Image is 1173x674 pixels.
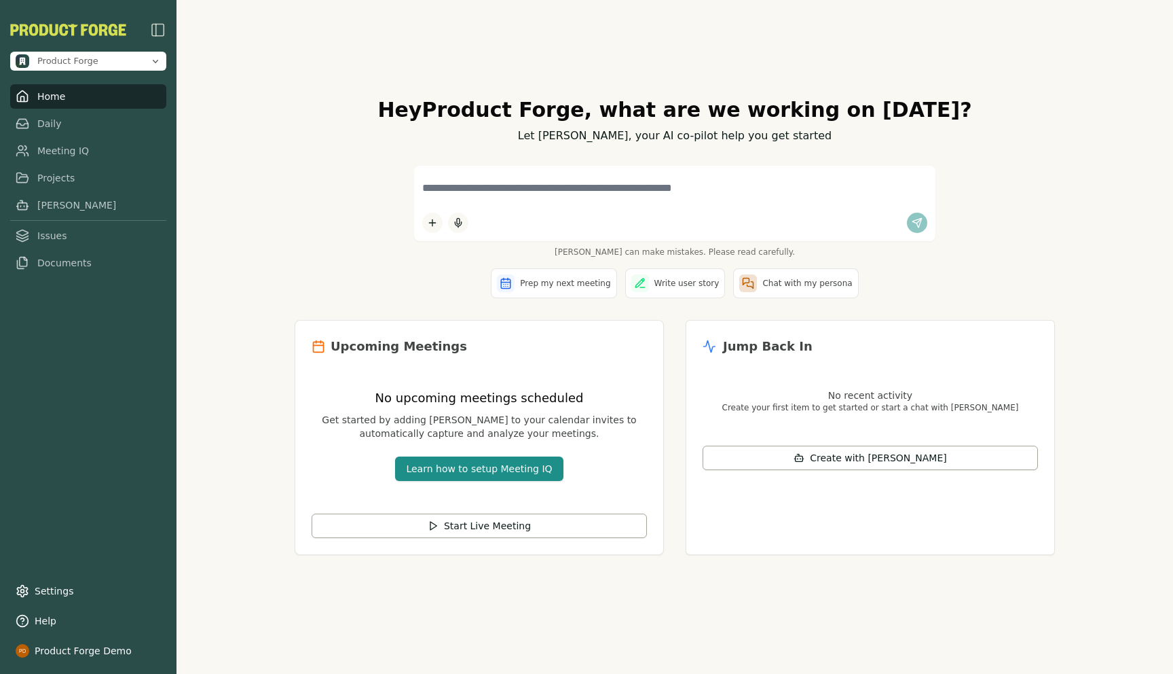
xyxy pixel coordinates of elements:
img: profile [16,644,29,658]
span: Chat with my persona [762,278,852,289]
button: Open organization switcher [10,52,166,71]
button: Product Forge Demo [10,639,166,663]
button: Chat with my persona [733,268,858,298]
a: Home [10,84,166,109]
button: Help [10,609,166,633]
img: sidebar [150,22,166,38]
a: Daily [10,111,166,136]
button: PF-Logo [10,24,126,36]
span: Write user story [654,278,720,289]
button: Send message [907,213,927,233]
img: Product Forge [10,24,126,36]
button: Start Live Meeting [312,514,647,538]
span: Create with [PERSON_NAME] [810,451,946,465]
a: Meeting IQ [10,139,166,163]
button: Start dictation [448,213,468,233]
p: No recent activity [703,389,1038,402]
h1: Hey Product Forge , what are we working on [DATE]? [295,98,1055,122]
p: Let [PERSON_NAME], your AI co-pilot help you get started [295,128,1055,144]
a: Settings [10,579,166,603]
span: Prep my next meeting [520,278,610,289]
a: Projects [10,166,166,190]
a: [PERSON_NAME] [10,193,166,217]
img: Product Forge [16,54,29,68]
button: Add content to chat [422,213,443,233]
button: Create with [PERSON_NAME] [703,446,1038,470]
span: Product Forge [37,55,98,67]
h3: No upcoming meetings scheduled [312,389,647,408]
button: Write user story [625,268,726,298]
p: Create your first item to get started or start a chat with [PERSON_NAME] [703,402,1038,413]
a: Documents [10,251,166,275]
span: [PERSON_NAME] can make mistakes. Please read carefully. [414,247,935,258]
button: Learn how to setup Meeting IQ [395,457,563,481]
span: Start Live Meeting [444,519,531,533]
a: Issues [10,224,166,248]
button: Prep my next meeting [491,268,616,298]
h2: Upcoming Meetings [331,337,467,356]
p: Get started by adding [PERSON_NAME] to your calendar invites to automatically capture and analyze... [312,413,647,440]
h2: Jump Back In [723,337,813,356]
